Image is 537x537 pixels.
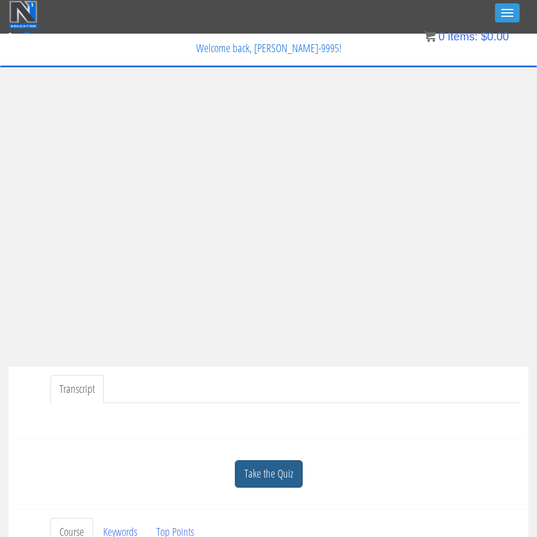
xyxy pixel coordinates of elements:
img: icon11.png [424,31,436,42]
span: 0 [438,30,445,43]
span: items: [448,30,478,43]
img: n1-education [9,1,38,29]
span: 0 [20,32,34,46]
p: Welcome back, [PERSON_NAME]-9995! [9,34,528,62]
a: Transcript [50,375,104,404]
a: Take the Quiz [235,460,303,488]
span: $ [481,30,487,43]
a: 0 [9,29,34,44]
bdi: 0.00 [481,30,509,43]
a: 0 items: $0.00 [424,30,509,43]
